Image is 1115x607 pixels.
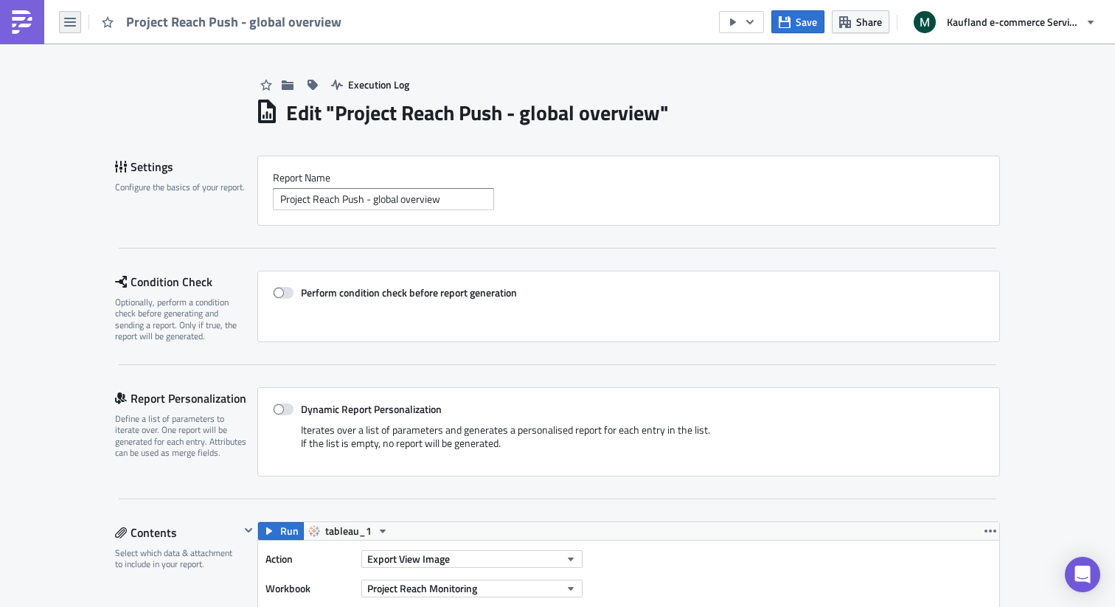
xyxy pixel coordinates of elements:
[273,171,984,184] label: Report Nam﻿e
[301,401,442,417] strong: Dynamic Report Personalization
[126,13,343,30] span: Project Reach Push - global overview
[6,6,704,18] p: Project Reach overview - weekly global overview
[265,548,354,570] label: Action
[115,181,248,192] div: Configure the basics of your report.
[273,423,984,461] div: Iterates over a list of parameters and generates a personalised report for each entry in the list...
[178,38,227,50] a: dashboard
[325,522,372,540] span: tableau_1
[115,387,257,409] div: Report Personalization
[258,522,304,540] button: Run
[361,580,583,597] button: Project Reach Monitoring
[303,522,394,540] button: tableau_1
[832,10,889,33] button: Share
[286,100,669,126] h1: Edit " Project Reach Push - global overview "
[348,77,409,92] span: Execution Log
[905,6,1104,38] button: Kaufland e-commerce Services GmbH & Co. KG
[115,296,248,342] div: Optionally, perform a condition check before generating and sending a report. Only if true, the r...
[6,22,704,34] p: Project Reach - Weekly overview of all storefronts
[301,285,517,300] strong: Perform condition check before report generation
[6,6,704,50] body: Rich Text Area. Press ALT-0 for help.
[856,14,882,30] span: Share
[796,14,817,30] span: Save
[240,521,257,539] button: Hide content
[115,413,248,459] div: Define a list of parameters to iterate over. One report will be generated for each entry. Attribu...
[324,73,417,96] button: Execution Log
[361,550,583,568] button: Export View Image
[367,551,450,566] span: Export View Image
[947,14,1080,30] span: Kaufland e-commerce Services GmbH & Co. KG
[912,10,937,35] img: Avatar
[280,522,299,540] span: Run
[1065,557,1100,592] div: Open Intercom Messenger
[6,38,704,50] p: For more details check out the project
[115,271,257,293] div: Condition Check
[115,156,257,178] div: Settings
[10,10,34,34] img: PushMetrics
[265,577,354,600] label: Workbook
[115,547,240,570] div: Select which data & attachment to include in your report.
[771,10,824,33] button: Save
[367,580,477,596] span: Project Reach Monitoring
[115,521,240,544] div: Contents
